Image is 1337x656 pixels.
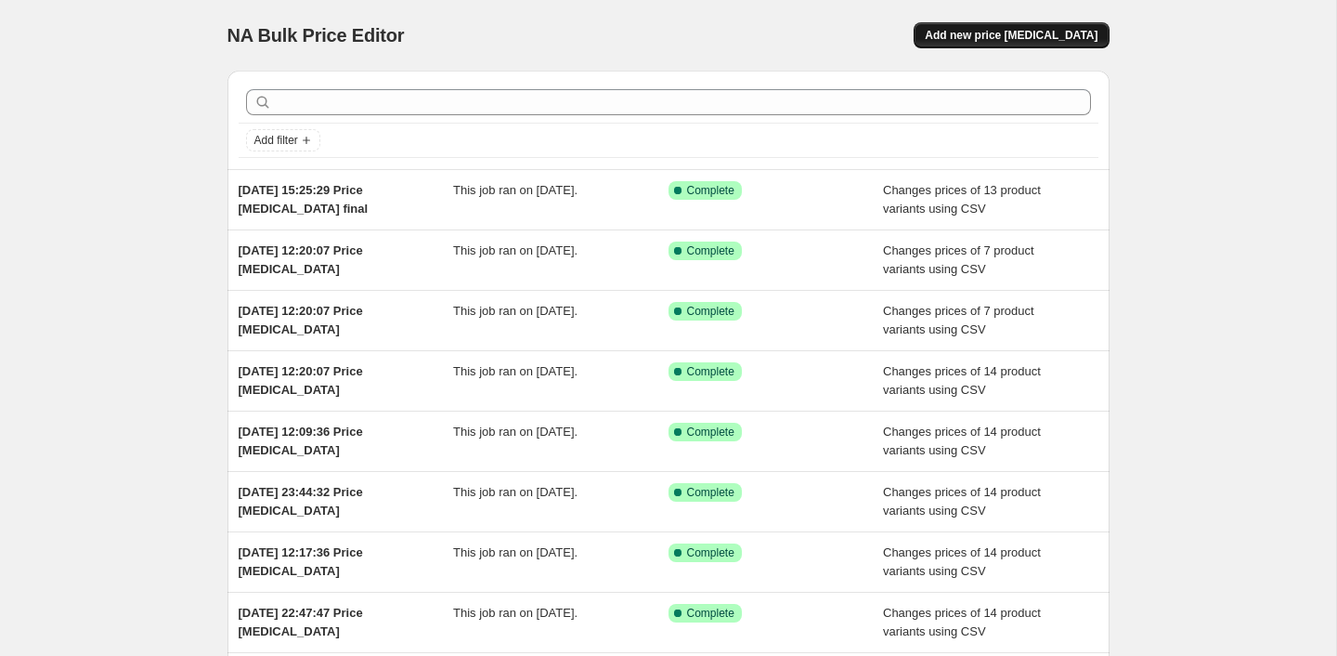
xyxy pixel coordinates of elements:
[925,28,1097,43] span: Add new price [MEDICAL_DATA]
[453,425,578,439] span: This job ran on [DATE].
[453,183,578,197] span: This job ran on [DATE].
[239,304,363,336] span: [DATE] 12:20:07 Price [MEDICAL_DATA]
[687,485,734,500] span: Complete
[227,25,405,46] span: NA Bulk Price Editor
[883,364,1041,397] span: Changes prices of 14 product variants using CSV
[883,485,1041,518] span: Changes prices of 14 product variants using CSV
[687,545,734,560] span: Complete
[687,304,734,319] span: Complete
[883,545,1041,578] span: Changes prices of 14 product variants using CSV
[246,129,320,151] button: Add filter
[453,364,578,378] span: This job ran on [DATE].
[239,545,363,578] span: [DATE] 12:17:36 Price [MEDICAL_DATA]
[254,133,298,148] span: Add filter
[687,425,734,440] span: Complete
[687,606,734,621] span: Complete
[453,304,578,318] span: This job ran on [DATE].
[687,243,734,258] span: Complete
[239,425,363,457] span: [DATE] 12:09:36 Price [MEDICAL_DATA]
[883,425,1041,457] span: Changes prices of 14 product variants using CSV
[239,485,363,518] span: [DATE] 23:44:32 Price [MEDICAL_DATA]
[239,364,363,397] span: [DATE] 12:20:07 Price [MEDICAL_DATA]
[914,22,1109,48] button: Add new price [MEDICAL_DATA]
[453,243,578,257] span: This job ran on [DATE].
[239,243,363,276] span: [DATE] 12:20:07 Price [MEDICAL_DATA]
[453,545,578,559] span: This job ran on [DATE].
[239,183,369,216] span: [DATE] 15:25:29 Price [MEDICAL_DATA] final
[883,606,1041,638] span: Changes prices of 14 product variants using CSV
[239,606,363,638] span: [DATE] 22:47:47 Price [MEDICAL_DATA]
[687,183,734,198] span: Complete
[453,606,578,620] span: This job ran on [DATE].
[883,183,1041,216] span: Changes prices of 13 product variants using CSV
[453,485,578,499] span: This job ran on [DATE].
[883,243,1034,276] span: Changes prices of 7 product variants using CSV
[687,364,734,379] span: Complete
[883,304,1034,336] span: Changes prices of 7 product variants using CSV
